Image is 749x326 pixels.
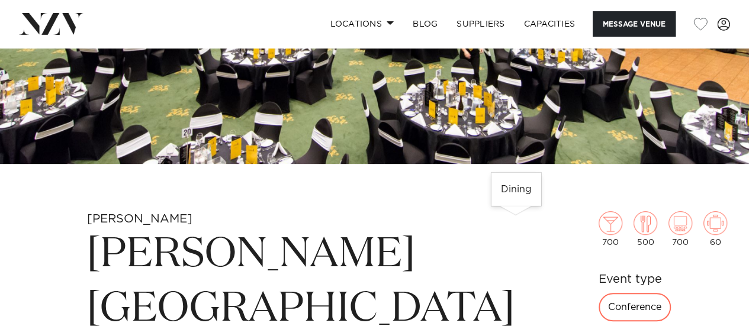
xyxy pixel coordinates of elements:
img: cocktail.png [599,211,622,235]
a: Capacities [515,11,585,37]
div: 500 [634,211,657,247]
img: nzv-logo.png [19,13,83,34]
img: dining.png [634,211,657,235]
a: BLOG [403,11,447,37]
h6: Event type [599,270,727,288]
div: 700 [599,211,622,247]
a: Locations [320,11,403,37]
div: Dining [491,173,541,206]
small: [PERSON_NAME] [87,213,192,225]
a: SUPPLIERS [447,11,514,37]
div: 700 [668,211,692,247]
img: meeting.png [703,211,727,235]
img: theatre.png [668,211,692,235]
div: 60 [703,211,727,247]
button: Message Venue [593,11,676,37]
div: Conference [599,293,671,321]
